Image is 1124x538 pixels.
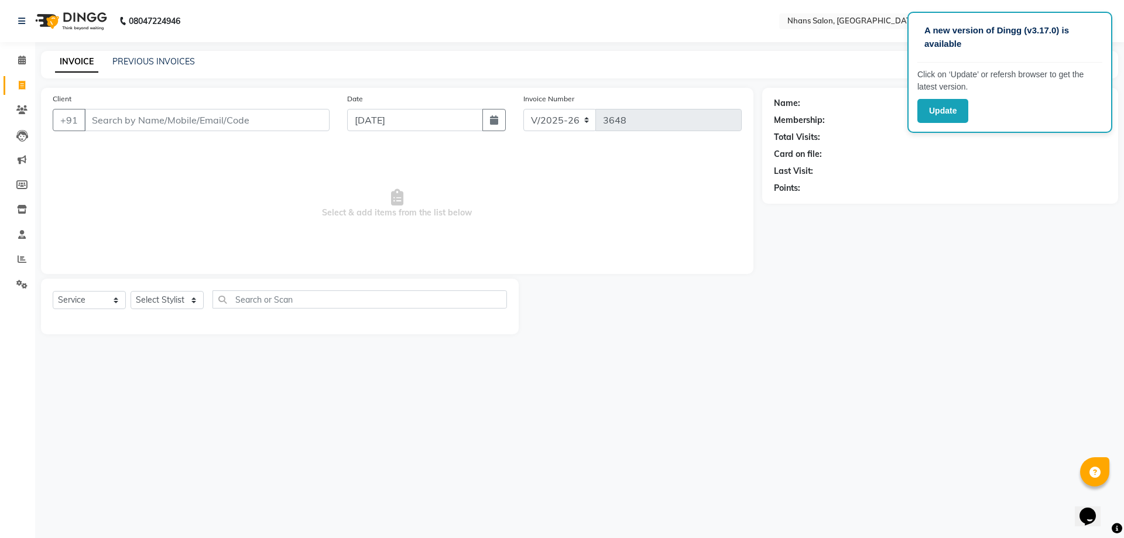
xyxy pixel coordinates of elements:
[53,94,71,104] label: Client
[774,97,800,109] div: Name:
[523,94,574,104] label: Invoice Number
[55,52,98,73] a: INVOICE
[347,94,363,104] label: Date
[53,145,742,262] span: Select & add items from the list below
[53,109,85,131] button: +91
[924,24,1095,50] p: A new version of Dingg (v3.17.0) is available
[774,114,825,126] div: Membership:
[84,109,330,131] input: Search by Name/Mobile/Email/Code
[30,5,110,37] img: logo
[1075,491,1112,526] iframe: chat widget
[917,68,1102,93] p: Click on ‘Update’ or refersh browser to get the latest version.
[129,5,180,37] b: 08047224946
[917,99,968,123] button: Update
[774,131,820,143] div: Total Visits:
[774,182,800,194] div: Points:
[213,290,507,309] input: Search or Scan
[112,56,195,67] a: PREVIOUS INVOICES
[774,165,813,177] div: Last Visit:
[774,148,822,160] div: Card on file:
